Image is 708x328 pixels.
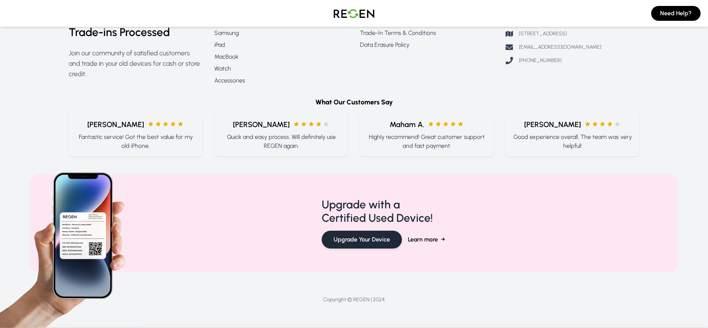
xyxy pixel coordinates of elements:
[214,64,348,73] a: Watch
[519,57,562,64] p: [PHONE_NUMBER]
[233,119,290,130] span: [PERSON_NAME]
[441,235,445,244] span: →
[322,198,433,225] h4: Upgrade with a Certified Used Device!
[214,52,348,61] a: MacBook
[360,29,494,38] a: Trade-In Terms & Conditions
[322,231,402,249] button: Upgrade Your Device
[524,119,581,130] span: [PERSON_NAME]
[69,48,202,79] p: Join our community of satisfied customers and trade in your old devices for cash or store credit.
[651,6,701,21] button: Need Help?
[366,133,488,150] p: Highly recommend! Great customer support and fast payment.
[360,40,494,49] a: Data Erasure Policy
[408,231,445,249] button: Learn more→
[87,119,144,130] span: [PERSON_NAME]
[69,26,202,39] h2: Trade-ins Processed
[390,119,424,130] span: Maham A.
[511,133,633,150] p: Good experience overall. The team was very helpful!
[214,40,348,49] a: iPad
[220,133,342,150] p: Quick and easy process. Will definitely use REGEN again.
[408,235,438,244] span: Learn more
[69,97,639,107] h6: What Our Customers Say
[519,30,567,38] p: [STREET_ADDRESS]
[328,3,380,24] img: Logo
[519,43,601,51] p: [EMAIL_ADDRESS][DOMAIN_NAME]
[214,29,348,38] a: Samsung
[75,133,197,150] p: Fantastic service! Got the best value for my old iPhone.
[30,296,678,303] p: Copyright © REGEN | 2024
[214,76,348,85] a: Accessories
